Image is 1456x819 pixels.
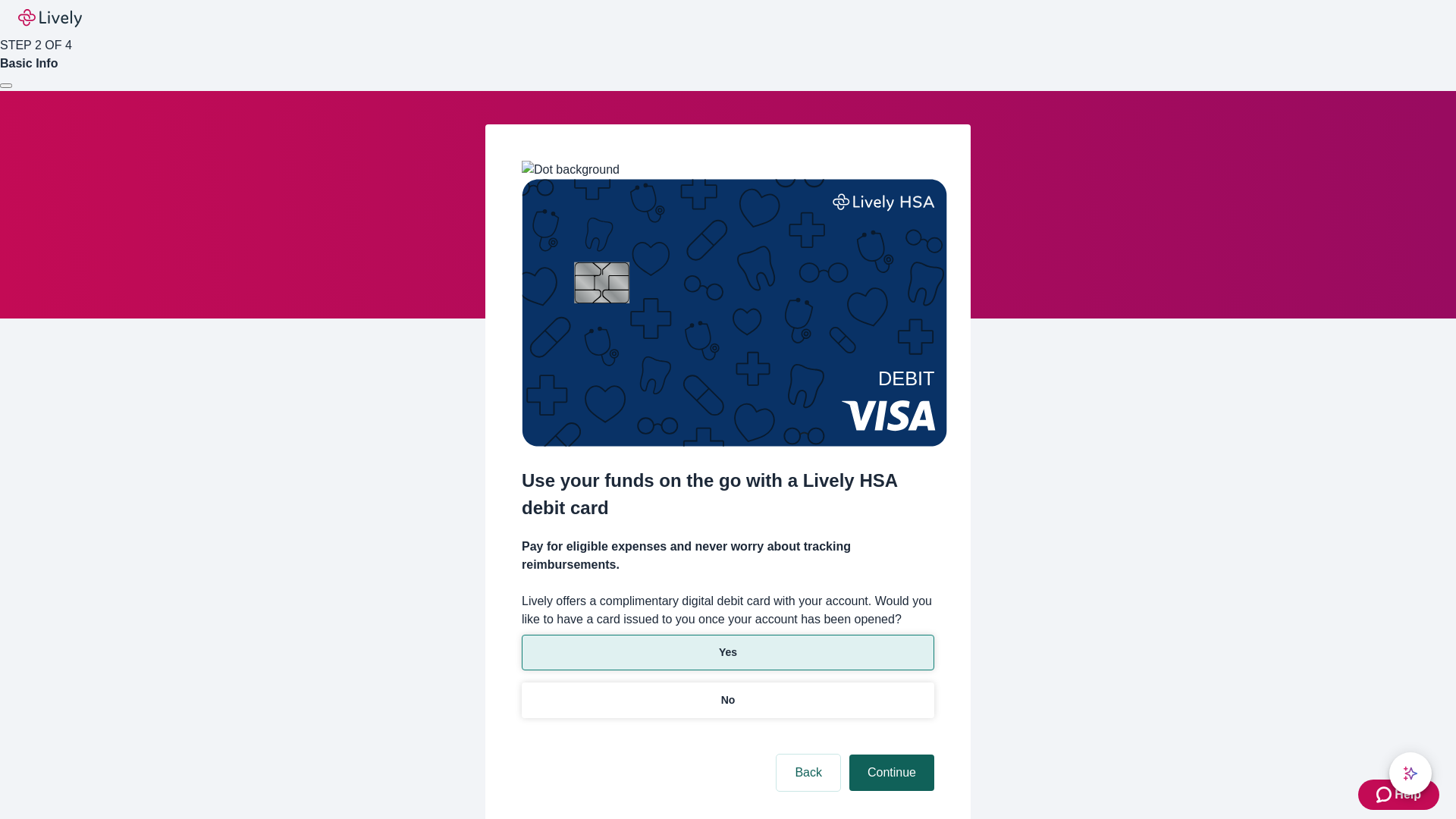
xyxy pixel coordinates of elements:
img: Dot background [522,161,620,179]
p: Yes [719,645,737,661]
button: Back [777,755,840,791]
label: Lively offers a complimentary digital debit card with your account. Would you like to have a card... [522,592,934,629]
p: No [721,692,736,708]
img: Lively [18,9,82,27]
h2: Use your funds on the go with a Lively HSA debit card [522,467,934,522]
img: Debit card [522,179,947,447]
svg: Zendesk support icon [1376,786,1395,804]
h4: Pay for eligible expenses and never worry about tracking reimbursements. [522,538,934,574]
button: Yes [522,635,934,670]
button: No [522,682,934,718]
button: chat [1389,752,1432,795]
button: Zendesk support iconHelp [1358,780,1439,810]
svg: Lively AI Assistant [1403,766,1418,781]
span: Help [1395,786,1421,804]
button: Continue [849,755,934,791]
